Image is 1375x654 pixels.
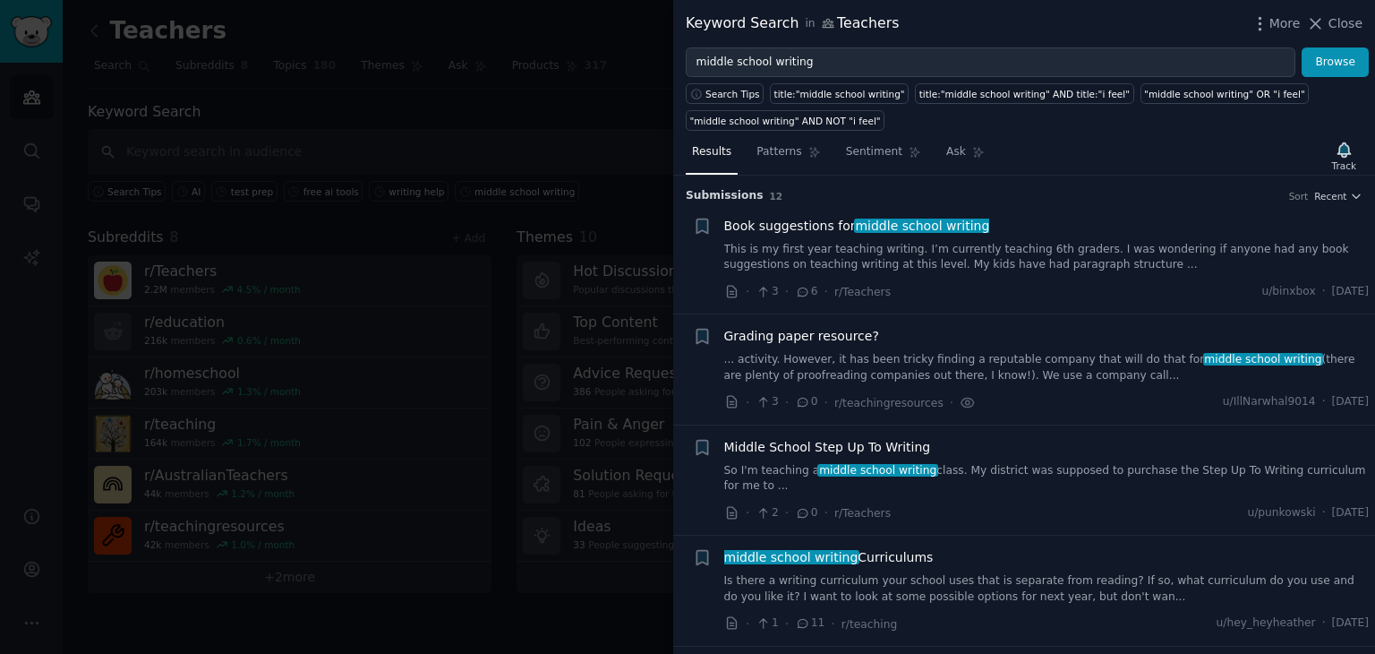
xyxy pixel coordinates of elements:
span: · [1322,505,1326,521]
span: · [746,393,749,412]
button: Search Tips [686,83,764,104]
span: 3 [756,284,778,300]
span: Patterns [756,144,801,160]
span: · [1322,284,1326,300]
a: Middle School Step Up To Writing [724,438,931,457]
div: title:"middle school writing" [774,88,905,100]
span: Sentiment [846,144,902,160]
a: title:"middle school writing" [770,83,909,104]
input: Try a keyword related to your business [686,47,1295,78]
span: in [805,16,815,32]
button: Track [1326,137,1362,175]
span: 0 [795,394,817,410]
span: Recent [1314,190,1346,202]
a: So I'm teaching amiddle school writingclass. My district was supposed to purchase the Step Up To ... [724,463,1370,495]
a: Is there a writing curriculum your school uses that is separate from reading? If so, what curricu... [724,573,1370,605]
button: Recent [1314,190,1362,202]
span: [DATE] [1332,615,1369,632]
span: Submission s [686,188,764,204]
span: · [824,503,828,522]
span: u/binxbox [1261,284,1315,300]
span: Curriculums [724,548,934,567]
span: 0 [795,505,817,521]
span: middle school writing [1203,353,1324,366]
span: · [950,393,953,412]
span: Results [692,144,731,160]
span: r/teachingresources [834,397,944,409]
span: · [746,503,749,522]
span: u/IllNarwhal9014 [1223,394,1316,410]
span: r/teaching [841,618,897,631]
a: middle school writingCurriculums [724,548,934,567]
span: 11 [795,615,824,632]
span: Search Tips [705,88,760,100]
span: · [831,615,834,633]
span: 1 [756,615,778,632]
span: middle school writing [854,219,991,233]
span: r/Teachers [834,507,891,520]
span: Ask [946,144,966,160]
a: "middle school writing" AND NOT "i feel" [686,110,884,131]
div: title:"middle school writing" AND title:"i feel" [919,88,1130,100]
div: Keyword Search Teachers [686,13,899,35]
span: · [785,282,789,301]
a: Patterns [750,138,826,175]
span: · [824,393,828,412]
span: middle school writing [817,464,938,477]
div: "middle school writing" OR "i feel" [1144,88,1305,100]
a: title:"middle school writing" AND title:"i feel" [915,83,1133,104]
div: Sort [1289,190,1309,202]
div: Track [1332,159,1356,172]
span: · [824,282,828,301]
span: · [785,615,789,633]
span: · [785,503,789,522]
span: [DATE] [1332,394,1369,410]
span: u/hey_heyheather [1217,615,1316,632]
span: · [1322,394,1326,410]
span: Book suggestions for [724,217,990,236]
span: · [746,282,749,301]
span: [DATE] [1332,284,1369,300]
span: 6 [795,284,817,300]
span: [DATE] [1332,505,1369,521]
button: Close [1306,14,1362,33]
a: "middle school writing" OR "i feel" [1140,83,1310,104]
span: r/Teachers [834,286,891,298]
span: 12 [770,191,783,202]
a: Sentiment [840,138,927,175]
span: middle school writing [722,550,859,564]
span: · [1322,615,1326,632]
span: Close [1328,14,1362,33]
span: More [1269,14,1301,33]
a: Results [686,138,738,175]
span: u/punkowski [1247,505,1315,521]
span: · [785,393,789,412]
a: ... activity. However, it has been tricky finding a reputable company that will do that formiddle... [724,352,1370,383]
div: "middle school writing" AND NOT "i feel" [690,115,881,127]
span: · [746,615,749,633]
a: Grading paper resource? [724,327,879,346]
span: 3 [756,394,778,410]
span: 2 [756,505,778,521]
a: Book suggestions formiddle school writing [724,217,990,236]
a: Ask [940,138,991,175]
a: This is my first year teaching writing. I’m currently teaching 6th graders. I was wondering if an... [724,242,1370,273]
button: More [1251,14,1301,33]
button: Browse [1302,47,1369,78]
